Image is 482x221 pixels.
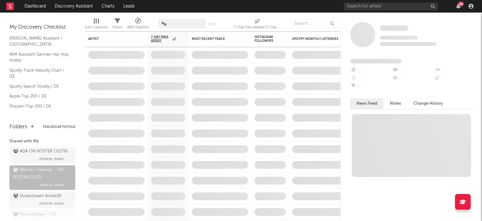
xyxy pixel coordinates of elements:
[39,181,64,189] span: [PERSON_NAME]
[9,103,69,110] a: Shazam Top 200 / DE
[380,42,436,46] span: 0 fans last week
[112,16,122,34] div: Filters
[242,36,248,42] button: Filter by Most Recent Track
[280,36,286,42] button: Filter by Instagram Followers
[39,155,64,163] span: [PERSON_NAME]
[88,37,135,41] div: Artist
[127,16,149,34] div: A&R Pipeline
[9,123,27,131] div: Folders
[9,24,75,31] div: My Discovery Checklist
[350,59,401,64] span: Fans Added by Platform
[392,74,434,82] div: --
[458,2,464,6] div: 68
[9,83,69,90] a: Spotify Search Virality / DE
[234,16,281,34] div: 7-Day Fans Added (7-Day Fans Added)
[9,93,69,100] a: Apple Top 200 / DE
[151,35,171,43] span: 7-Day Fans Added
[290,19,337,28] input: Search...
[292,37,339,41] div: Spotify Monthly Listeners
[350,74,392,82] div: --
[344,3,438,10] input: Search for artists
[13,148,68,155] div: ADA ON ROSTER CE ( 179 )
[192,37,239,41] div: Most Recent Track
[43,125,75,129] button: Tracked Artists(14)
[456,4,461,9] button: 68
[9,35,69,48] a: [PERSON_NAME] Assistant / [GEOGRAPHIC_DATA]
[407,98,449,109] button: Change History
[138,36,145,42] button: Filter by Artist
[13,166,70,181] div: Atlantic / HipHop - ON ROSTER CE ( 23 )
[434,66,476,74] div: --
[9,51,69,64] a: A&R Assistant German Hip Hop Hotlist
[85,16,108,34] div: Edit Columns
[127,24,149,31] div: A&R Pipeline
[234,24,281,31] div: 7-Day Fans Added (7-Day Fans Added)
[9,191,75,208] a: Downstream Artists(8)[PERSON_NAME]
[383,98,407,109] button: Notes
[85,24,108,31] div: Edit Columns
[392,66,434,74] div: --
[39,200,64,207] span: [PERSON_NAME]
[350,66,392,74] div: --
[350,82,392,91] div: --
[112,24,122,31] div: Filters
[9,165,75,190] a: Atlantic / HipHop - ON ROSTER CE(23)[PERSON_NAME]
[9,138,75,145] div: Shared with Me
[434,74,476,82] div: --
[9,67,69,80] a: Spotify Track Velocity Chart / DE
[254,35,276,43] div: Instagram Followers
[9,147,75,164] a: ADA ON ROSTER CE(179)[PERSON_NAME]
[380,36,418,40] span: Tracking Since: [DATE]
[179,36,185,42] button: Filter by 7-Day Fans Added
[13,192,62,200] div: Downstream Artists ( 8 )
[350,98,383,109] button: News Feed
[380,25,408,31] a: Some Artist
[208,23,216,26] button: Save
